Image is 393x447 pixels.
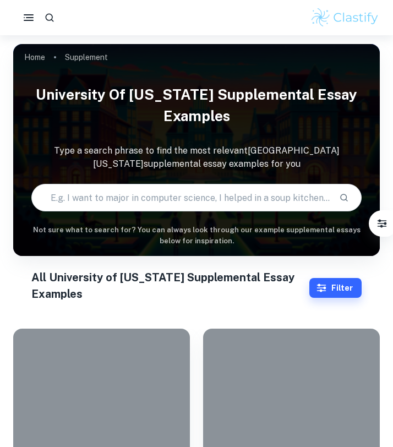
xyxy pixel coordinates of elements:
[24,50,45,65] a: Home
[310,7,380,29] img: Clastify logo
[335,188,353,207] button: Search
[65,51,108,63] p: Supplement
[371,212,393,235] button: Filter
[13,79,380,131] h1: University of [US_STATE] Supplemental Essay Examples
[13,225,380,247] h6: Not sure what to search for? You can always look through our example supplemental essays below fo...
[31,269,309,302] h1: All University of [US_STATE] Supplemental Essay Examples
[13,144,380,171] p: Type a search phrase to find the most relevant [GEOGRAPHIC_DATA][US_STATE] supplemental essay exa...
[309,278,362,298] button: Filter
[32,182,330,213] input: E.g. I want to major in computer science, I helped in a soup kitchen, I want to join the debate t...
